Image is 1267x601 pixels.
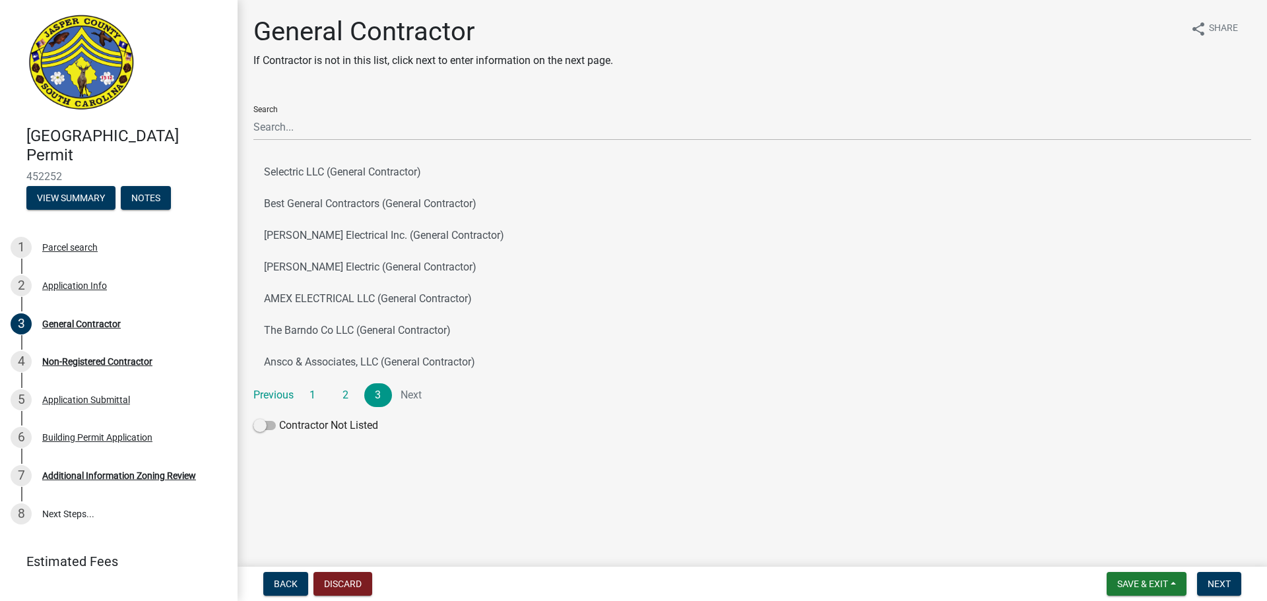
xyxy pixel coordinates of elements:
[11,427,32,448] div: 6
[253,283,1251,315] button: AMEX ELECTRICAL LLC (General Contractor)
[26,170,211,183] span: 452252
[1209,21,1238,37] span: Share
[42,319,121,329] div: General Contractor
[11,548,216,575] a: Estimated Fees
[364,383,392,407] a: 3
[1208,579,1231,589] span: Next
[11,237,32,258] div: 1
[253,53,613,69] p: If Contractor is not in this list, click next to enter information on the next page.
[11,503,32,524] div: 8
[42,433,152,442] div: Building Permit Application
[1180,16,1249,42] button: shareShare
[253,220,1251,251] button: [PERSON_NAME] Electrical Inc. (General Contractor)
[274,579,298,589] span: Back
[26,14,137,113] img: Jasper County, South Carolina
[253,113,1251,141] input: Search...
[11,275,32,296] div: 2
[253,156,1251,188] button: Selectric LLC (General Contractor)
[253,418,378,433] label: Contractor Not Listed
[11,389,32,410] div: 5
[11,465,32,486] div: 7
[11,313,32,334] div: 3
[121,193,171,204] wm-modal-confirm: Notes
[26,186,115,210] button: View Summary
[26,193,115,204] wm-modal-confirm: Summary
[253,383,1251,407] nav: Page navigation
[1107,572,1186,596] button: Save & Exit
[253,251,1251,283] button: [PERSON_NAME] Electric (General Contractor)
[42,395,130,404] div: Application Submittal
[253,346,1251,378] button: Ansco & Associates, LLC (General Contractor)
[42,243,98,252] div: Parcel search
[332,383,360,407] a: 2
[313,572,372,596] button: Discard
[42,281,107,290] div: Application Info
[121,186,171,210] button: Notes
[263,572,308,596] button: Back
[253,16,613,47] h1: General Contractor
[253,383,294,407] a: Previous
[26,127,227,165] h4: [GEOGRAPHIC_DATA] Permit
[42,357,152,366] div: Non-Registered Contractor
[253,188,1251,220] button: Best General Contractors (General Contractor)
[11,351,32,372] div: 4
[299,383,327,407] a: 1
[1190,21,1206,37] i: share
[42,471,196,480] div: Additional Information Zoning Review
[1117,579,1168,589] span: Save & Exit
[1197,572,1241,596] button: Next
[253,315,1251,346] button: The Barndo Co LLC (General Contractor)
